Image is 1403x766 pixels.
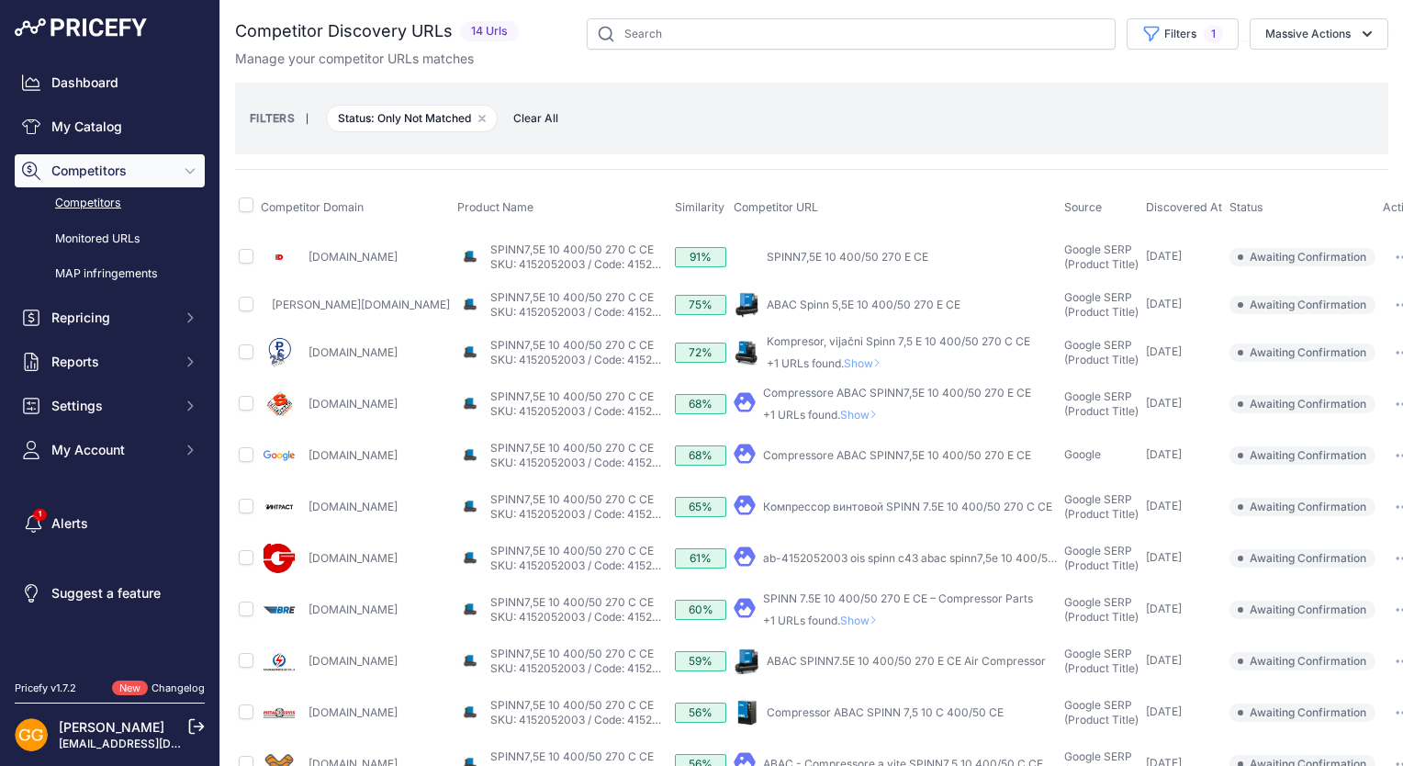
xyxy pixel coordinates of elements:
[1064,242,1139,271] span: Google SERP (Product Title)
[51,309,172,327] span: Repricing
[1146,550,1182,564] span: [DATE]
[490,558,693,572] a: SKU: 4152052003 / Code: 4152052003
[763,551,1103,565] a: ab-4152052003 ois spinn c43 abac spinn7,5e 10 400/50 270 c ce
[1064,200,1102,214] span: Source
[767,298,960,311] a: ABAC Spinn 5,5E 10 400/50 270 E CE
[844,356,888,370] span: Show
[1229,395,1375,413] span: Awaiting Confirmation
[460,21,519,42] span: 14 Urls
[763,614,1033,628] p: +1 URLs found.
[763,500,1052,513] a: Компрессор винтовой SPINN 7.5E 10 400/50 270 C CE
[15,507,205,540] a: Alerts
[490,456,693,469] a: SKU: 4152052003 / Code: 4152052003
[767,654,1046,668] a: ABAC SPINN7.5E 10 400/50 270 E CE Air Compressor
[15,577,205,610] a: Suggest a feature
[15,18,147,37] img: Pricefy Logo
[1146,447,1182,461] span: [DATE]
[51,397,172,415] span: Settings
[51,441,172,459] span: My Account
[1229,549,1375,568] span: Awaiting Confirmation
[675,200,724,214] span: Similarity
[1064,447,1101,461] span: Google
[15,389,205,422] button: Settings
[1229,704,1375,722] span: Awaiting Confirmation
[490,507,693,521] a: SKU: 4152052003 / Code: 4152052003
[490,353,693,366] a: SKU: 4152052003 / Code: 4152052003
[1204,25,1223,43] span: 1
[490,647,654,660] a: SPINN7,5E 10 400/50 270 C CE
[250,111,295,125] small: FILTERS
[112,681,148,696] span: New
[1229,601,1375,619] span: Awaiting Confirmation
[309,250,398,264] a: [DOMAIN_NAME]
[1250,18,1388,50] button: Massive Actions
[490,661,693,675] a: SKU: 4152052003 / Code: 4152052003
[15,66,205,99] a: Dashboard
[457,200,533,214] span: Product Name
[1064,544,1139,572] span: Google SERP (Product Title)
[767,356,1030,371] p: +1 URLs found.
[675,600,726,620] div: 60%
[490,404,693,418] a: SKU: 4152052003 / Code: 4152052003
[1064,290,1139,319] span: Google SERP (Product Title)
[15,258,205,290] a: MAP infringements
[767,705,1004,719] a: Compressor ABAC SPINN 7,5 10 C 400/50 CE
[675,295,726,315] div: 75%
[15,681,76,696] div: Pricefy v1.7.2
[326,105,498,132] span: Status: Only Not Matched
[295,113,320,124] small: |
[490,242,654,256] a: SPINN7,5E 10 400/50 270 C CE
[261,200,364,214] span: Competitor Domain
[15,434,205,467] button: My Account
[490,749,654,763] a: SPINN7,5E 10 400/50 270 C CE
[1146,396,1182,410] span: [DATE]
[840,408,884,422] span: Show
[15,345,205,378] button: Reports
[675,394,726,414] div: 68%
[309,603,398,616] a: [DOMAIN_NAME]
[763,448,1031,462] a: Compressore ABAC SPINN7,5E 10 400/50 270 E CE
[1064,492,1139,521] span: Google SERP (Product Title)
[15,66,205,659] nav: Sidebar
[15,110,205,143] a: My Catalog
[1229,498,1375,516] span: Awaiting Confirmation
[490,713,693,727] a: SKU: 4152052003 / Code: 4152052003
[675,343,726,363] div: 72%
[1064,595,1139,624] span: Google SERP (Product Title)
[1229,652,1375,670] span: Awaiting Confirmation
[767,250,928,264] a: SPINN7,5E 10 400/50 270 E CE
[504,109,567,128] span: Clear All
[15,154,205,187] button: Competitors
[309,448,398,462] a: [DOMAIN_NAME]
[1064,338,1139,366] span: Google SERP (Product Title)
[309,500,398,513] a: [DOMAIN_NAME]
[15,187,205,220] a: Competitors
[675,445,726,466] div: 68%
[490,305,693,319] a: SKU: 4152052003 / Code: 4152052003
[1127,18,1239,50] button: Filters1
[490,492,654,506] a: SPINN7,5E 10 400/50 270 C CE
[490,595,654,609] a: SPINN7,5E 10 400/50 270 C CE
[15,223,205,255] a: Monitored URLs
[734,200,818,214] span: Competitor URL
[490,544,654,558] a: SPINN7,5E 10 400/50 270 C CE
[1146,602,1182,615] span: [DATE]
[675,247,726,267] div: 91%
[1146,499,1182,513] span: [DATE]
[1229,446,1375,465] span: Awaiting Confirmation
[59,737,251,750] a: [EMAIL_ADDRESS][DOMAIN_NAME]
[675,703,726,723] div: 56%
[51,353,172,371] span: Reports
[1229,200,1263,214] span: Status
[1064,647,1139,675] span: Google SERP (Product Title)
[767,334,1030,348] a: Kompresor, vijačni Spinn 7,5 E 10 400/50 270 C CE
[763,591,1033,605] a: SPINN 7.5E 10 400/50 270 E CE – Compressor Parts
[1064,698,1139,727] span: Google SERP (Product Title)
[1146,249,1182,263] span: [DATE]
[1229,296,1375,314] span: Awaiting Confirmation
[490,338,654,352] a: SPINN7,5E 10 400/50 270 C CE
[235,18,453,44] h2: Competitor Discovery URLs
[587,18,1116,50] input: Search
[675,651,726,671] div: 59%
[490,698,654,712] a: SPINN7,5E 10 400/50 270 C CE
